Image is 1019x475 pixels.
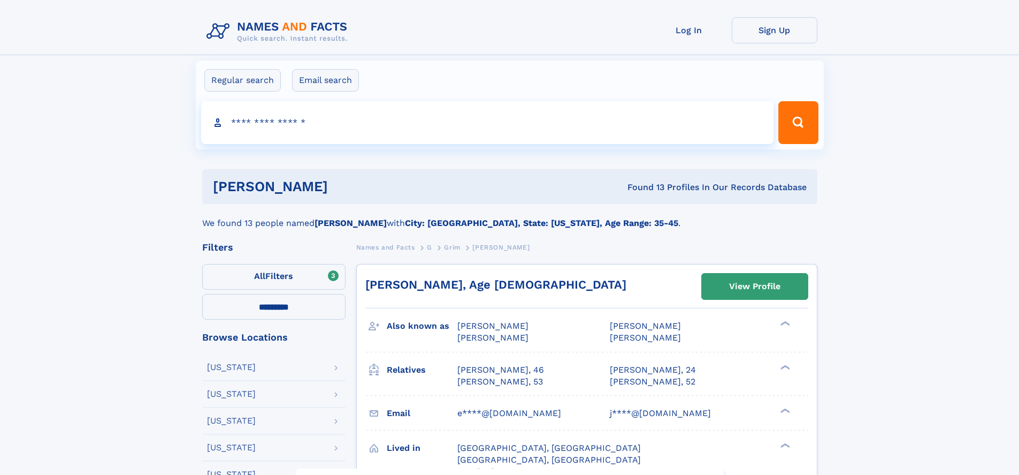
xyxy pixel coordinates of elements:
[444,240,460,254] a: Grim
[254,271,265,281] span: All
[204,69,281,92] label: Regular search
[646,17,732,43] a: Log In
[457,443,641,453] span: [GEOGRAPHIC_DATA], [GEOGRAPHIC_DATA]
[610,333,681,343] span: [PERSON_NAME]
[207,363,256,372] div: [US_STATE]
[778,101,818,144] button: Search Button
[201,101,774,144] input: search input
[457,455,641,465] span: [GEOGRAPHIC_DATA], [GEOGRAPHIC_DATA]
[427,240,432,254] a: G
[444,244,460,251] span: Grim
[387,361,457,379] h3: Relatives
[457,364,544,376] a: [PERSON_NAME], 46
[387,439,457,457] h3: Lived in
[427,244,432,251] span: G
[729,274,780,299] div: View Profile
[472,244,530,251] span: [PERSON_NAME]
[478,182,807,193] div: Found 13 Profiles In Our Records Database
[405,218,678,228] b: City: [GEOGRAPHIC_DATA], State: [US_STATE], Age Range: 35-45
[778,320,791,327] div: ❯
[202,17,356,46] img: Logo Names and Facts
[778,364,791,371] div: ❯
[292,69,359,92] label: Email search
[207,390,256,398] div: [US_STATE]
[213,180,478,193] h1: [PERSON_NAME]
[610,376,695,388] a: [PERSON_NAME], 52
[202,264,346,290] label: Filters
[315,218,387,228] b: [PERSON_NAME]
[702,274,808,299] a: View Profile
[732,17,817,43] a: Sign Up
[457,333,528,343] span: [PERSON_NAME]
[207,417,256,425] div: [US_STATE]
[202,333,346,342] div: Browse Locations
[457,321,528,331] span: [PERSON_NAME]
[365,278,626,291] a: [PERSON_NAME], Age [DEMOGRAPHIC_DATA]
[387,404,457,423] h3: Email
[356,240,415,254] a: Names and Facts
[387,317,457,335] h3: Also known as
[610,364,696,376] a: [PERSON_NAME], 24
[778,407,791,414] div: ❯
[202,204,817,230] div: We found 13 people named with .
[610,321,681,331] span: [PERSON_NAME]
[202,243,346,252] div: Filters
[207,443,256,452] div: [US_STATE]
[778,442,791,449] div: ❯
[457,376,543,388] a: [PERSON_NAME], 53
